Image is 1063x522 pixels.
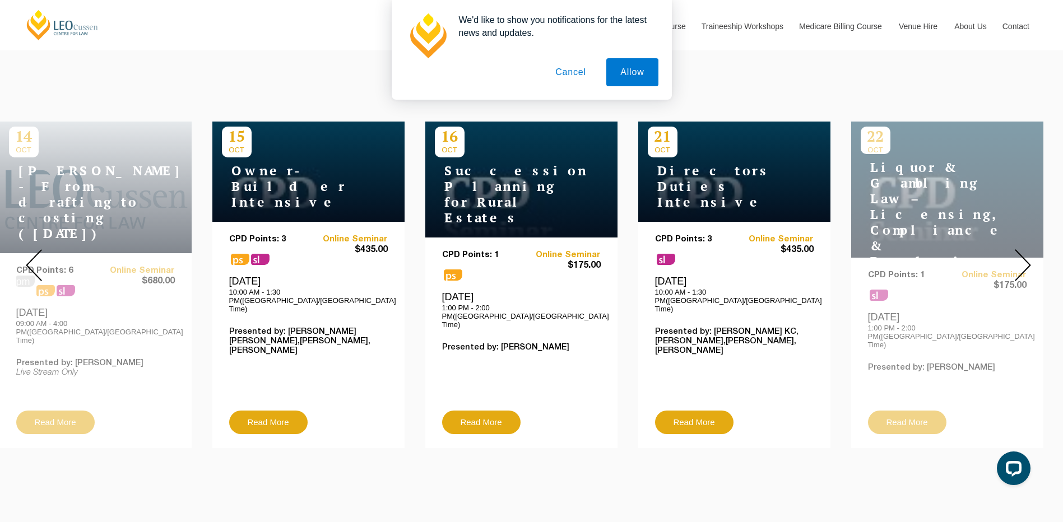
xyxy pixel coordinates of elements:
[26,249,42,281] img: Prev
[435,163,575,226] h4: Succession Planning for Rural Estates
[988,447,1035,494] iframe: LiveChat chat widget
[435,127,465,146] p: 16
[655,275,814,313] div: [DATE]
[655,288,814,313] p: 10:00 AM - 1:30 PM([GEOGRAPHIC_DATA]/[GEOGRAPHIC_DATA] Time)
[734,235,814,244] a: Online Seminar
[308,244,388,256] span: $435.00
[442,250,522,260] p: CPD Points: 1
[655,411,734,434] a: Read More
[251,254,270,265] span: sl
[442,304,601,329] p: 1:00 PM - 2:00 PM([GEOGRAPHIC_DATA]/[GEOGRAPHIC_DATA] Time)
[222,146,252,154] span: OCT
[222,127,252,146] p: 15
[657,254,675,265] span: sl
[734,244,814,256] span: $435.00
[648,127,677,146] p: 21
[442,343,601,352] p: Presented by: [PERSON_NAME]
[229,288,388,313] p: 10:00 AM - 1:30 PM([GEOGRAPHIC_DATA]/[GEOGRAPHIC_DATA] Time)
[444,269,462,281] span: ps
[229,235,309,244] p: CPD Points: 3
[655,235,735,244] p: CPD Points: 3
[231,254,249,265] span: ps
[541,58,600,86] button: Cancel
[450,13,658,39] div: We'd like to show you notifications for the latest news and updates.
[222,163,362,210] h4: Owner-Builder Intensive
[1015,249,1031,281] img: Next
[521,250,601,260] a: Online Seminar
[442,411,521,434] a: Read More
[405,13,450,58] img: notification icon
[308,235,388,244] a: Online Seminar
[229,411,308,434] a: Read More
[648,146,677,154] span: OCT
[521,260,601,272] span: $175.00
[229,275,388,313] div: [DATE]
[655,327,814,356] p: Presented by: [PERSON_NAME] KC,[PERSON_NAME],[PERSON_NAME],[PERSON_NAME]
[435,146,465,154] span: OCT
[606,58,658,86] button: Allow
[442,291,601,329] div: [DATE]
[229,327,388,356] p: Presented by: [PERSON_NAME] [PERSON_NAME],[PERSON_NAME],[PERSON_NAME]
[648,163,788,210] h4: Directors Duties Intensive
